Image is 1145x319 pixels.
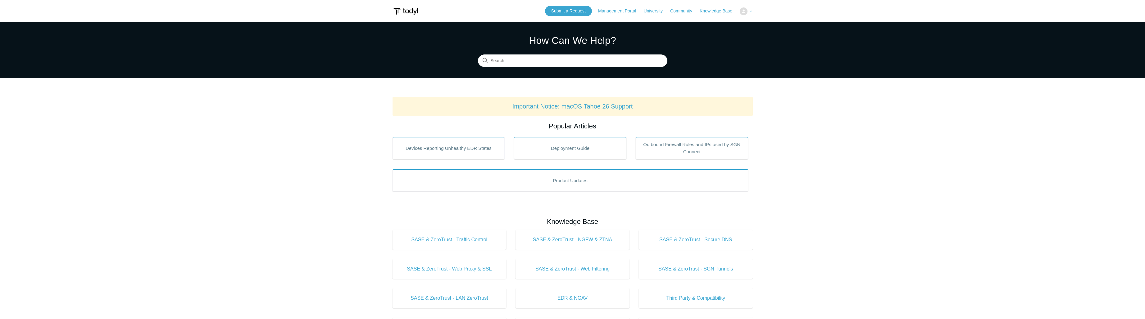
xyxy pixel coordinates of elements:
[393,230,507,250] a: SASE & ZeroTrust - Traffic Control
[393,121,753,131] h2: Popular Articles
[670,8,698,14] a: Community
[393,259,507,279] a: SASE & ZeroTrust - Web Proxy & SSL
[648,294,743,302] span: Third Party & Compatibility
[393,6,419,17] img: Todyl Support Center Help Center home page
[525,294,620,302] span: EDR & NGAV
[648,265,743,273] span: SASE & ZeroTrust - SGN Tunnels
[639,259,753,279] a: SASE & ZeroTrust - SGN Tunnels
[402,236,497,243] span: SASE & ZeroTrust - Traffic Control
[643,8,669,14] a: University
[639,230,753,250] a: SASE & ZeroTrust - Secure DNS
[393,216,753,227] h2: Knowledge Base
[516,259,629,279] a: SASE & ZeroTrust - Web Filtering
[478,33,667,48] h1: How Can We Help?
[402,294,497,302] span: SASE & ZeroTrust - LAN ZeroTrust
[514,137,626,159] a: Deployment Guide
[393,288,507,308] a: SASE & ZeroTrust - LAN ZeroTrust
[639,288,753,308] a: Third Party & Compatibility
[516,288,629,308] a: EDR & NGAV
[598,8,642,14] a: Management Portal
[636,137,748,159] a: Outbound Firewall Rules and IPs used by SGN Connect
[478,55,667,67] input: Search
[516,230,629,250] a: SASE & ZeroTrust - NGFW & ZTNA
[525,265,620,273] span: SASE & ZeroTrust - Web Filtering
[402,265,497,273] span: SASE & ZeroTrust - Web Proxy & SSL
[525,236,620,243] span: SASE & ZeroTrust - NGFW & ZTNA
[393,137,505,159] a: Devices Reporting Unhealthy EDR States
[393,169,748,192] a: Product Updates
[545,6,592,16] a: Submit a Request
[512,103,633,110] a: Important Notice: macOS Tahoe 26 Support
[700,8,738,14] a: Knowledge Base
[648,236,743,243] span: SASE & ZeroTrust - Secure DNS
